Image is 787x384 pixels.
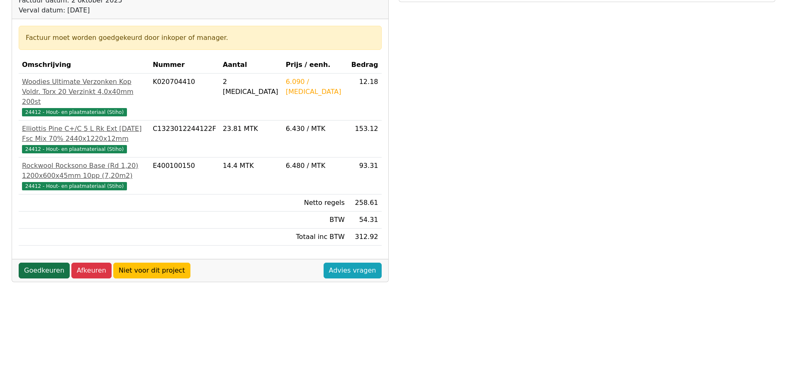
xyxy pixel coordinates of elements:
[286,124,345,134] div: 6.430 / MTK
[324,263,382,278] a: Advies vragen
[22,161,146,191] a: Rockwool Rocksono Base (Rd 1,20) 1200x600x45mm 10pp (7,20m2)24412 - Hout- en plaatmateriaal (Stiho)
[22,77,146,107] div: Woodies Ultimate Verzonken Kop Voldr. Torx 20 Verzinkt 4,0x40mm 200st
[22,161,146,181] div: Rockwool Rocksono Base (Rd 1,20) 1200x600x45mm 10pp (7,20m2)
[283,229,348,246] td: Totaal inc BTW
[26,33,375,43] div: Factuur moet worden goedgekeurd door inkoper of manager.
[283,212,348,229] td: BTW
[348,194,382,212] td: 258.61
[113,263,190,278] a: Niet voor dit project
[348,74,382,121] td: 12.18
[286,161,345,171] div: 6.480 / MTK
[348,212,382,229] td: 54.31
[223,161,279,171] div: 14.4 MTK
[286,77,345,97] div: 6.090 / [MEDICAL_DATA]
[22,145,127,153] span: 24412 - Hout- en plaatmateriaal (Stiho)
[348,158,382,194] td: 93.31
[149,57,219,74] th: Nummer
[22,108,127,116] span: 24412 - Hout- en plaatmateriaal (Stiho)
[219,57,283,74] th: Aantal
[348,229,382,246] td: 312.92
[223,77,279,97] div: 2 [MEDICAL_DATA]
[19,57,149,74] th: Omschrijving
[22,124,146,144] div: Elliottis Pine C+/C 5 L Rk Ext [DATE] Fsc Mix 70% 2440x1220x12mm
[149,158,219,194] td: E400100150
[71,263,112,278] a: Afkeuren
[22,182,127,190] span: 24412 - Hout- en plaatmateriaal (Stiho)
[19,5,163,15] div: Verval datum: [DATE]
[348,57,382,74] th: Bedrag
[223,124,279,134] div: 23.81 MTK
[149,121,219,158] td: C1323012244122F
[22,124,146,154] a: Elliottis Pine C+/C 5 L Rk Ext [DATE] Fsc Mix 70% 2440x1220x12mm24412 - Hout- en plaatmateriaal (...
[149,74,219,121] td: K020704410
[348,121,382,158] td: 153.12
[22,77,146,117] a: Woodies Ultimate Verzonken Kop Voldr. Torx 20 Verzinkt 4,0x40mm 200st24412 - Hout- en plaatmateri...
[19,263,70,278] a: Goedkeuren
[283,194,348,212] td: Netto regels
[283,57,348,74] th: Prijs / eenh.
